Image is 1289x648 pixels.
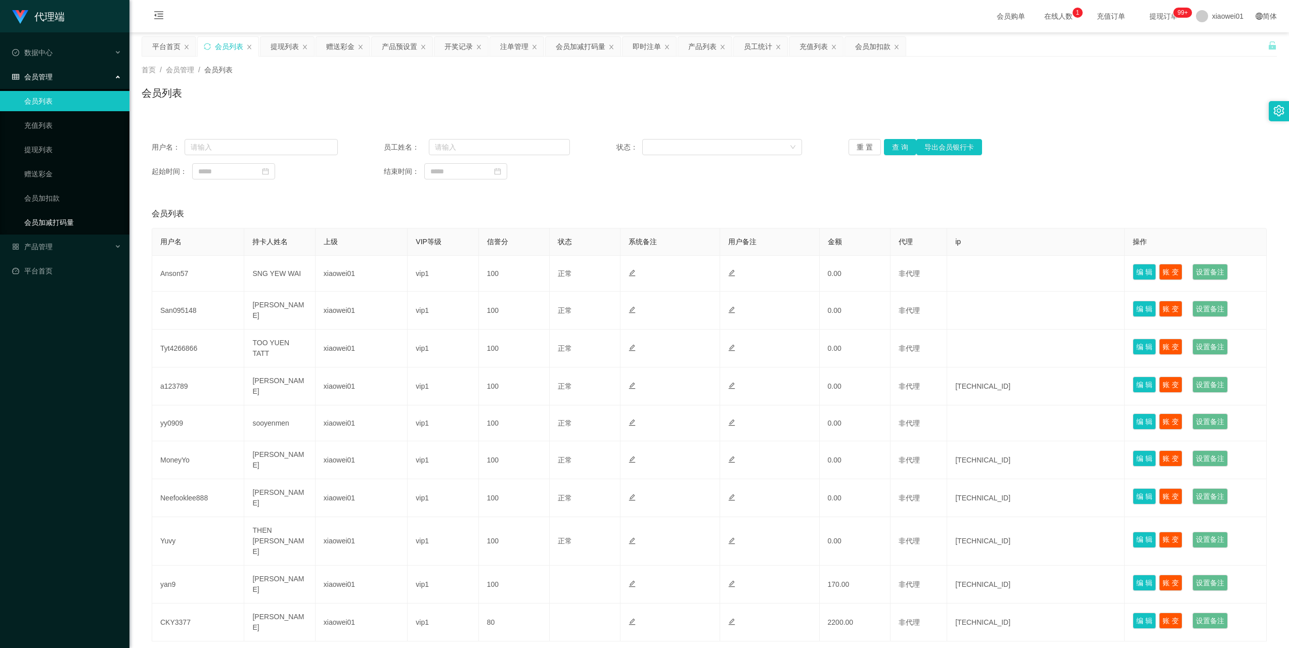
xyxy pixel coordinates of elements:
i: 图标: edit [728,456,735,463]
td: 100 [479,330,550,367]
span: 代理 [899,238,913,246]
td: xiaowei01 [316,517,408,566]
td: yan9 [152,566,244,604]
td: Neefooklee888 [152,479,244,517]
span: 非代理 [899,580,920,588]
td: [TECHNICAL_ID] [947,517,1125,566]
button: 编 辑 [1133,532,1156,548]
td: 0.00 [820,292,891,330]
span: 非代理 [899,306,920,314]
button: 设置备注 [1192,339,1228,355]
a: 代理端 [12,12,65,20]
button: 账 变 [1159,377,1182,393]
td: [PERSON_NAME] [244,367,315,405]
i: 图标: global [1256,13,1263,20]
i: 图标: close [531,44,538,50]
td: a123789 [152,367,244,405]
button: 账 变 [1159,488,1182,504]
button: 设置备注 [1192,532,1228,548]
span: 用户备注 [728,238,757,246]
td: 100 [479,517,550,566]
p: 1 [1076,8,1079,18]
button: 设置备注 [1192,575,1228,591]
td: xiaowei01 [316,604,408,641]
td: [PERSON_NAME] [244,292,315,330]
td: vip1 [408,566,478,604]
td: 80 [479,604,550,641]
div: 产品预设置 [382,37,417,56]
span: 正常 [558,494,572,502]
span: 正常 [558,456,572,464]
i: 图标: edit [728,344,735,351]
span: / [198,66,200,74]
div: 会员加减打码量 [556,37,605,56]
td: vip1 [408,604,478,641]
span: ip [955,238,961,246]
td: vip1 [408,517,478,566]
td: [PERSON_NAME] [244,566,315,604]
span: 员工姓名： [384,142,429,153]
button: 编 辑 [1133,488,1156,504]
td: Yuvy [152,517,244,566]
a: 会员加减打码量 [24,212,121,233]
button: 编 辑 [1133,413,1156,430]
td: vip1 [408,367,478,405]
a: 会员加扣款 [24,188,121,208]
span: 会员列表 [204,66,233,74]
input: 请输入 [185,139,338,155]
div: 即时注单 [633,37,661,56]
span: 非代理 [899,419,920,427]
td: 0.00 [820,256,891,292]
span: / [160,66,162,74]
button: 设置备注 [1192,264,1228,280]
td: SNG YEW WAI [244,256,315,292]
span: 产品管理 [12,243,53,251]
i: 图标: close [831,44,837,50]
td: 0.00 [820,517,891,566]
span: 提现订单 [1144,13,1183,20]
button: 设置备注 [1192,450,1228,467]
span: 正常 [558,306,572,314]
div: 会员加扣款 [855,37,891,56]
sup: 1 [1073,8,1083,18]
span: 操作 [1133,238,1147,246]
i: 图标: down [790,144,796,151]
td: CKY3377 [152,604,244,641]
i: 图标: edit [728,419,735,426]
button: 编 辑 [1133,450,1156,467]
i: 图标: close [775,44,781,50]
button: 导出会员银行卡 [916,139,982,155]
i: 图标: close [608,44,614,50]
td: 100 [479,292,550,330]
a: 赠送彩金 [24,164,121,184]
img: logo.9652507e.png [12,10,28,24]
div: 注单管理 [500,37,528,56]
span: 非代理 [899,456,920,464]
i: 图标: table [12,73,19,80]
span: 状态 [558,238,572,246]
i: 图标: close [894,44,900,50]
sup: 1213 [1174,8,1192,18]
span: 非代理 [899,494,920,502]
button: 账 变 [1159,532,1182,548]
i: 图标: edit [629,344,636,351]
button: 设置备注 [1192,613,1228,629]
i: 图标: edit [728,618,735,625]
td: xiaowei01 [316,405,408,441]
td: vip1 [408,330,478,367]
td: 100 [479,441,550,479]
i: 图标: edit [629,306,636,313]
td: MoneyYo [152,441,244,479]
td: 170.00 [820,566,891,604]
span: 会员管理 [166,66,194,74]
i: 图标: sync [204,43,211,50]
button: 编 辑 [1133,264,1156,280]
i: 图标: edit [728,580,735,587]
button: 账 变 [1159,339,1182,355]
span: 系统备注 [629,238,657,246]
span: 数据中心 [12,49,53,57]
td: 0.00 [820,367,891,405]
div: 会员列表 [215,37,243,56]
td: xiaowei01 [316,292,408,330]
i: 图标: close [358,44,364,50]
